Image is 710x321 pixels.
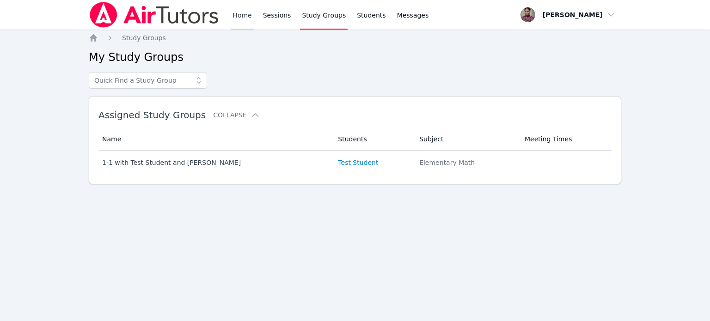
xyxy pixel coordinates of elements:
input: Quick Find a Study Group [89,72,207,89]
span: Messages [397,11,429,20]
button: Collapse [213,110,259,120]
div: 1-1 with Test Student and [PERSON_NAME] [102,158,327,167]
div: Elementary Math [419,158,514,167]
tr: 1-1 with Test Student and [PERSON_NAME]Test StudentElementary Math [98,151,612,175]
a: Study Groups [122,33,166,42]
h2: My Study Groups [89,50,621,65]
a: Test Student [338,158,378,167]
th: Name [98,128,332,151]
span: Study Groups [122,34,166,42]
span: Assigned Study Groups [98,109,206,121]
img: Air Tutors [89,2,220,28]
th: Meeting Times [519,128,612,151]
th: Students [332,128,414,151]
th: Subject [414,128,519,151]
nav: Breadcrumb [89,33,621,42]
